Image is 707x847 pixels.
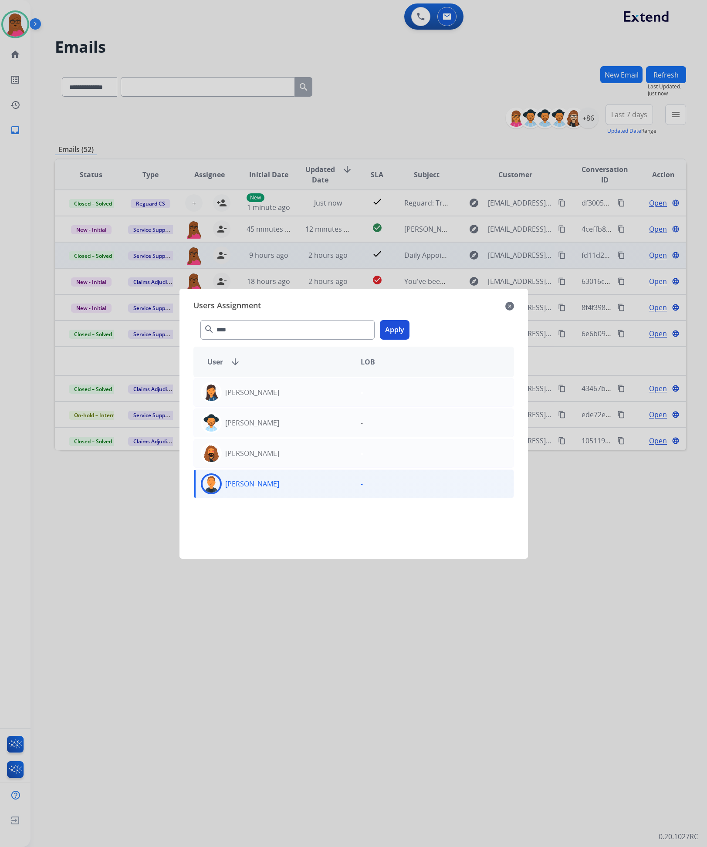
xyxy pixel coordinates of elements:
[225,448,279,459] p: [PERSON_NAME]
[361,479,363,489] p: -
[505,301,514,311] mat-icon: close
[380,320,409,340] button: Apply
[361,448,363,459] p: -
[225,387,279,398] p: [PERSON_NAME]
[225,479,279,489] p: [PERSON_NAME]
[193,299,261,313] span: Users Assignment
[204,324,214,334] mat-icon: search
[200,357,354,367] div: User
[225,418,279,428] p: [PERSON_NAME]
[230,357,240,367] mat-icon: arrow_downward
[361,387,363,398] p: -
[361,357,375,367] span: LOB
[361,418,363,428] p: -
